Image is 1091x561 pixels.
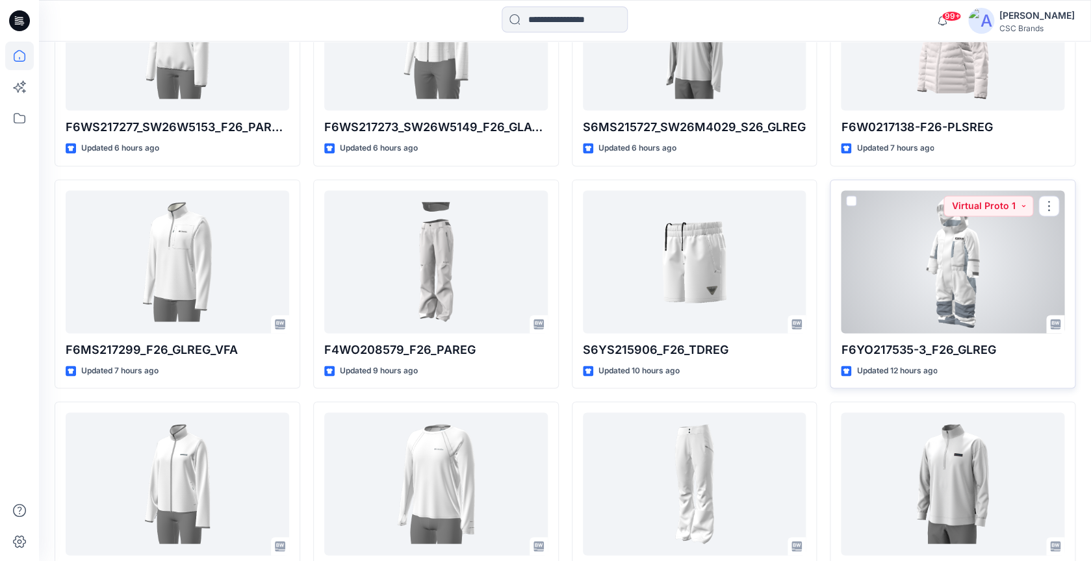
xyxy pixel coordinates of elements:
[324,190,548,333] a: F4WO208579_F26_PAREG
[999,23,1075,33] div: CSC Brands
[340,364,418,378] p: Updated 9 hours ago
[841,190,1064,333] a: F6YO217535-3_F26_GLREG
[841,412,1064,555] a: F6MS217465_F26_PAREG
[340,142,418,155] p: Updated 6 hours ago
[999,8,1075,23] div: [PERSON_NAME]
[324,341,548,359] p: F4WO208579_F26_PAREG
[81,142,159,155] p: Updated 6 hours ago
[324,118,548,136] p: F6WS217273_SW26W5149_F26_GLACT_VFA
[583,412,806,555] a: F6WO217085_OW26W1086_F26_GLACT
[583,118,806,136] p: S6MS215727_SW26M4029_S26_GLREG
[66,190,289,333] a: F6MS217299_F26_GLREG_VFA
[598,364,680,378] p: Updated 10 hours ago
[841,341,1064,359] p: F6YO217535-3_F26_GLREG
[81,364,159,378] p: Updated 7 hours ago
[841,118,1064,136] p: F6W0217138-F26-PLSREG
[66,341,289,359] p: F6MS217299_F26_GLREG_VFA
[66,118,289,136] p: F6WS217277_SW26W5153_F26_PAREG_VFA
[942,11,961,21] span: 99+
[968,8,994,34] img: avatar
[856,364,937,378] p: Updated 12 hours ago
[598,142,676,155] p: Updated 6 hours ago
[324,412,548,555] a: F6MS217302_F26_PAACT_VP1
[66,412,289,555] a: F6WS217276_F26_PAREG_VP1
[856,142,934,155] p: Updated 7 hours ago
[583,341,806,359] p: S6YS215906_F26_TDREG
[583,190,806,333] a: S6YS215906_F26_TDREG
